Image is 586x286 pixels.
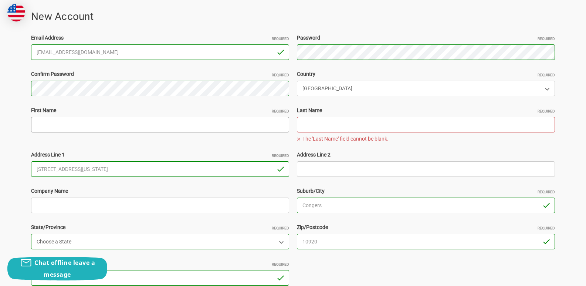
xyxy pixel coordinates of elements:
button: Chat offline leave a message [7,257,107,280]
small: Required [272,36,289,41]
small: Required [538,36,555,41]
label: First Name [31,107,289,114]
small: Required [272,262,289,267]
label: Address Line 1 [31,151,289,159]
small: Required [272,72,289,78]
label: Confirm Password [31,70,289,78]
label: Email Address [31,34,289,42]
small: Required [538,108,555,114]
small: Required [272,108,289,114]
h1: New Account [31,9,555,24]
label: Zip/Postcode [297,223,555,231]
small: Required [272,153,289,158]
label: Country [297,70,555,78]
img: duty and tax information for United States [7,4,25,21]
small: Required [538,225,555,231]
small: Required [538,189,555,195]
label: Address Line 2 [297,151,555,159]
label: Last Name [297,107,555,114]
small: Required [272,225,289,231]
small: Required [538,72,555,78]
label: Company Name [31,187,289,195]
span: The 'Last Name' field cannot be blank. [297,134,555,143]
span: Chat offline leave a message [34,259,95,279]
label: Suburb/City [297,187,555,195]
label: Phone Number [31,260,289,268]
label: Password [297,34,555,42]
label: State/Province [31,223,289,231]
